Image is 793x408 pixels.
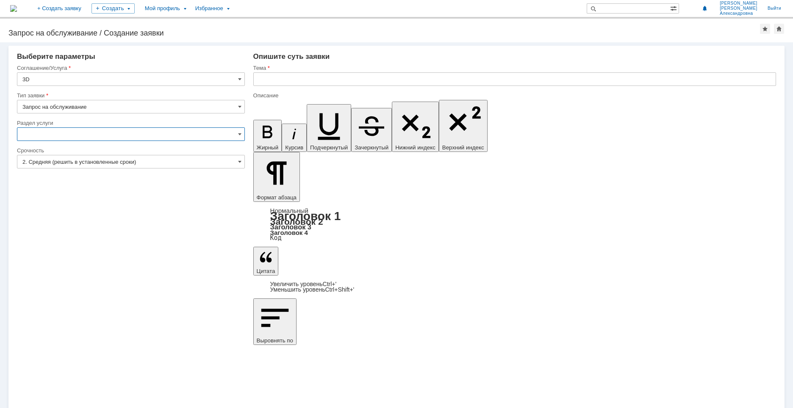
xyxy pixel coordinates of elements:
[253,208,776,241] div: Формат абзаца
[17,120,243,126] div: Раздел услуги
[257,194,297,201] span: Формат абзаца
[17,52,95,61] span: Выберите параметры
[392,102,439,152] button: Нижний индекс
[17,65,243,71] div: Соглашение/Услуга
[253,281,776,292] div: Цитата
[253,152,300,202] button: Формат абзаца
[17,93,243,98] div: Тип заявки
[282,124,307,152] button: Курсив
[442,144,484,151] span: Верхний индекс
[325,286,354,293] span: Ctrl+Shift+'
[270,281,337,287] a: Increase
[17,148,243,153] div: Срочность
[774,24,784,34] div: Сделать домашней страницей
[270,207,308,214] a: Нормальный
[310,144,348,151] span: Подчеркнутый
[307,104,351,152] button: Подчеркнутый
[395,144,435,151] span: Нижний индекс
[91,3,135,14] div: Создать
[253,120,282,152] button: Жирный
[257,144,279,151] span: Жирный
[8,29,760,37] div: Запрос на обслуживание / Создание заявки
[760,24,770,34] div: Добавить в избранное
[270,217,323,226] a: Заголовок 2
[253,247,279,276] button: Цитата
[439,100,488,152] button: Верхний индекс
[720,6,757,11] span: [PERSON_NAME]
[257,337,293,344] span: Выровнять по
[720,1,757,6] span: [PERSON_NAME]
[253,52,330,61] span: Опишите суть заявки
[253,93,774,98] div: Описание
[10,5,17,12] a: Перейти на домашнюю страницу
[270,234,282,242] a: Код
[270,286,355,293] a: Decrease
[285,144,303,151] span: Курсив
[270,210,341,223] a: Заголовок 1
[355,144,388,151] span: Зачеркнутый
[270,229,308,236] a: Заголовок 4
[670,4,679,12] span: Расширенный поиск
[270,223,311,231] a: Заголовок 3
[720,11,757,16] span: Александровна
[351,108,392,152] button: Зачеркнутый
[323,281,337,287] span: Ctrl+'
[253,65,774,71] div: Тема
[253,298,297,345] button: Выровнять по
[10,5,17,12] img: logo
[257,268,275,274] span: Цитата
